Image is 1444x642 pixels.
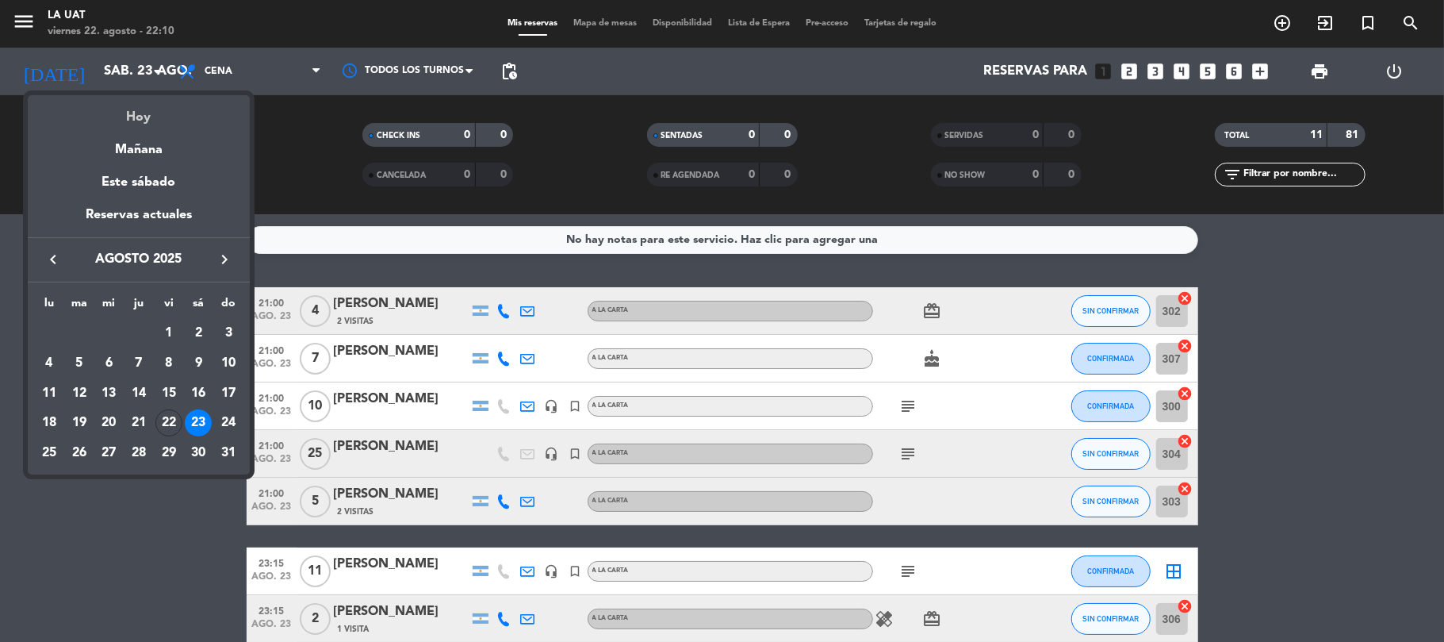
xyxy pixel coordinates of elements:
div: 20 [95,409,122,436]
div: 7 [125,350,152,377]
th: lunes [34,294,64,319]
div: 11 [36,380,63,407]
div: 12 [66,380,93,407]
div: 5 [66,350,93,377]
div: 14 [125,380,152,407]
td: 7 de agosto de 2025 [124,348,154,379]
div: 30 [185,440,212,467]
div: 25 [36,440,63,467]
button: keyboard_arrow_right [210,249,239,270]
td: 17 de agosto de 2025 [213,379,243,409]
td: 6 de agosto de 2025 [94,348,124,379]
div: 17 [215,380,242,407]
td: 21 de agosto de 2025 [124,408,154,438]
td: 5 de agosto de 2025 [64,348,94,379]
td: 3 de agosto de 2025 [213,318,243,348]
i: keyboard_arrow_left [44,250,63,269]
th: sábado [184,294,214,319]
td: 23 de agosto de 2025 [184,408,214,438]
div: 19 [66,409,93,436]
th: domingo [213,294,243,319]
div: 18 [36,409,63,436]
div: 31 [215,440,242,467]
div: Este sábado [28,160,250,205]
td: 10 de agosto de 2025 [213,348,243,379]
th: viernes [154,294,184,319]
div: 27 [95,440,122,467]
div: 29 [155,440,182,467]
th: jueves [124,294,154,319]
td: 16 de agosto de 2025 [184,379,214,409]
div: 10 [215,350,242,377]
td: 13 de agosto de 2025 [94,379,124,409]
td: 4 de agosto de 2025 [34,348,64,379]
th: martes [64,294,94,319]
div: 8 [155,350,182,377]
td: 1 de agosto de 2025 [154,318,184,348]
span: agosto 2025 [67,249,210,270]
div: 6 [95,350,122,377]
td: AGO. [34,318,154,348]
div: 1 [155,320,182,347]
td: 20 de agosto de 2025 [94,408,124,438]
th: miércoles [94,294,124,319]
div: 15 [155,380,182,407]
div: 3 [215,320,242,347]
div: 28 [125,440,152,467]
td: 31 de agosto de 2025 [213,438,243,468]
td: 28 de agosto de 2025 [124,438,154,468]
div: 24 [215,409,242,436]
i: keyboard_arrow_right [215,250,234,269]
div: 4 [36,350,63,377]
td: 14 de agosto de 2025 [124,379,154,409]
div: Hoy [28,95,250,128]
td: 29 de agosto de 2025 [154,438,184,468]
td: 9 de agosto de 2025 [184,348,214,379]
td: 26 de agosto de 2025 [64,438,94,468]
div: Mañana [28,128,250,160]
td: 8 de agosto de 2025 [154,348,184,379]
div: 21 [125,409,152,436]
td: 19 de agosto de 2025 [64,408,94,438]
div: 23 [185,409,212,436]
button: keyboard_arrow_left [39,249,67,270]
td: 12 de agosto de 2025 [64,379,94,409]
div: 22 [155,409,182,436]
div: 2 [185,320,212,347]
td: 11 de agosto de 2025 [34,379,64,409]
td: 27 de agosto de 2025 [94,438,124,468]
td: 25 de agosto de 2025 [34,438,64,468]
td: 22 de agosto de 2025 [154,408,184,438]
div: Reservas actuales [28,205,250,237]
div: 26 [66,440,93,467]
td: 24 de agosto de 2025 [213,408,243,438]
div: 9 [185,350,212,377]
td: 15 de agosto de 2025 [154,379,184,409]
div: 16 [185,380,212,407]
td: 18 de agosto de 2025 [34,408,64,438]
td: 2 de agosto de 2025 [184,318,214,348]
div: 13 [95,380,122,407]
td: 30 de agosto de 2025 [184,438,214,468]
